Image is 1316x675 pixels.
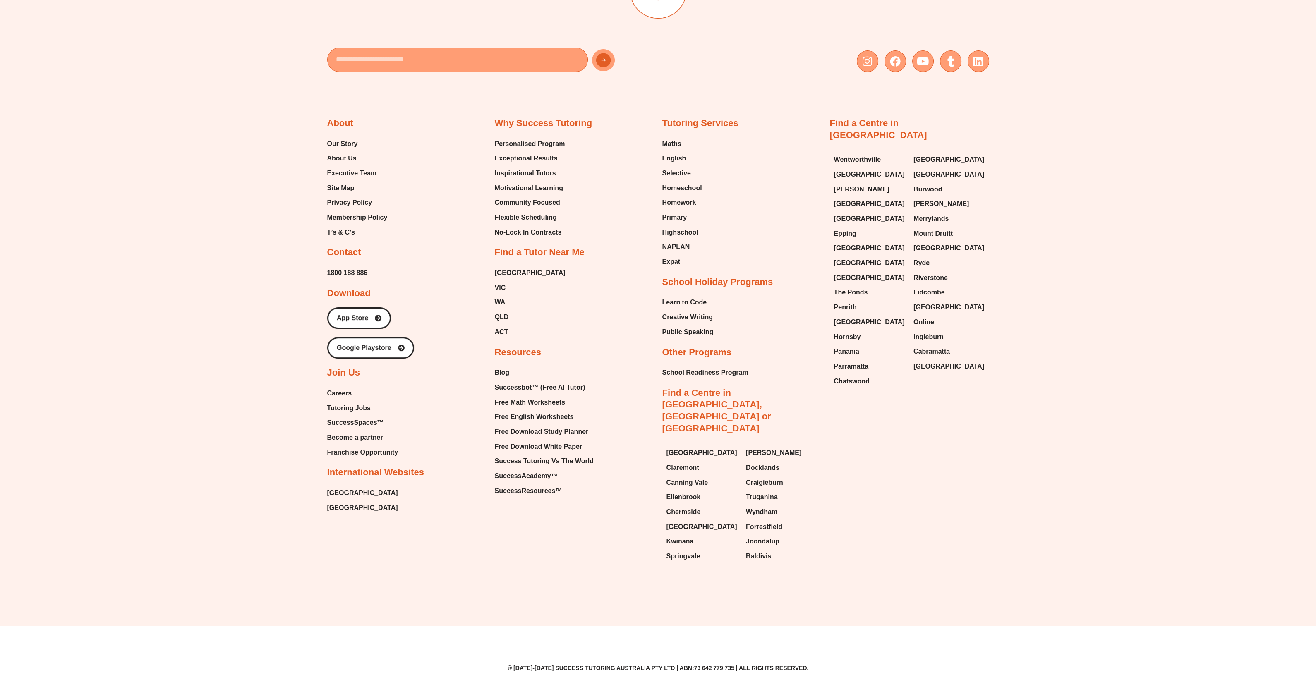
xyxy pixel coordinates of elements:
a: [PERSON_NAME] [746,447,817,459]
span: Inspirational Tutors [495,167,556,180]
a: Success Tutoring Vs The World [495,455,594,467]
a: App Store [327,307,391,329]
span: Careers [327,387,352,400]
a: No-Lock In Contracts [495,226,565,239]
a: Personalised Program [495,138,565,150]
a: Privacy Policy [327,196,388,209]
span: [GEOGRAPHIC_DATA] [913,360,984,373]
span: Craigieburn [746,476,783,489]
a: Wyndham [746,506,817,518]
a: [GEOGRAPHIC_DATA] [327,502,398,514]
span: Canning Vale [666,476,708,489]
a: Panania [834,345,906,358]
iframe: Chat Widget [1178,582,1316,675]
a: Selective [662,167,702,180]
span: Free Download White Paper [495,440,582,453]
span: Privacy Policy [327,196,372,209]
a: [GEOGRAPHIC_DATA] [834,168,906,181]
span: About Us [327,152,357,165]
span: Maths [662,138,681,150]
span: No-Lock In Contracts [495,226,562,239]
span: SuccessResources™ [495,485,562,497]
a: Joondalup [746,535,817,548]
span: Springvale [666,550,700,562]
h2: Tutoring Services [662,117,738,129]
span: Lidcombe [913,286,945,299]
a: Learn to Code [662,296,714,309]
a: [GEOGRAPHIC_DATA] [666,521,738,533]
span: [PERSON_NAME] [834,183,889,196]
a: Canning Vale [666,476,738,489]
a: Inspirational Tutors [495,167,565,180]
a: Tutoring Jobs [327,402,398,414]
span: Public Speaking [662,326,714,338]
span: Creative Writing [662,311,713,323]
span: Epping [834,227,856,240]
a: Burwood [913,183,985,196]
a: [GEOGRAPHIC_DATA] [666,447,738,459]
span: Homeschool [662,182,702,194]
a: Exceptional Results [495,152,565,165]
a: Chermside [666,506,738,518]
span: [GEOGRAPHIC_DATA] [834,316,905,328]
span: ACT [495,326,508,338]
a: [GEOGRAPHIC_DATA] [834,257,906,269]
span: Truganina [746,491,777,503]
span: Expat [662,256,681,268]
span: Wentworthville [834,153,881,166]
a: [GEOGRAPHIC_DATA] [913,301,985,314]
span: Burwood [913,183,942,196]
h2: Join Us [327,367,360,379]
a: About Us [327,152,388,165]
span: Community Focused [495,196,560,209]
a: ACT [495,326,566,338]
h2: About [327,117,354,129]
a: SuccessResources™ [495,485,594,497]
span: Merrylands [913,213,949,225]
span: Motivational Learning [495,182,563,194]
a: Free English Worksheets [495,411,594,423]
span: NAPLAN [662,241,690,253]
a: [GEOGRAPHIC_DATA] [327,487,398,499]
span: [GEOGRAPHIC_DATA] [666,447,737,459]
span: QLD [495,311,509,323]
span: Exceptional Results [495,152,558,165]
a: Expat [662,256,702,268]
a: Become a partner [327,431,398,444]
h2: Download [327,287,371,299]
a: Maths [662,138,702,150]
a: Riverstone [913,272,985,284]
span: Riverstone [913,272,948,284]
a: The Ponds [834,286,906,299]
span: Blog [495,366,510,379]
a: SuccessAcademy™ [495,470,594,482]
span: [PERSON_NAME] [746,447,801,459]
span: SuccessSpaces™ [327,416,384,429]
a: [PERSON_NAME] [913,198,985,210]
a: 1800 188 886 [327,267,368,279]
span: Membership Policy [327,211,388,224]
a: Parramatta [834,360,906,373]
a: Hornsby [834,331,906,343]
span: T’s & C’s [327,226,355,239]
a: Franchise Opportunity [327,446,398,459]
span: Executive Team [327,167,377,180]
a: [GEOGRAPHIC_DATA] [834,198,906,210]
a: Ryde [913,257,985,269]
span: Our Story [327,138,358,150]
a: Wentworthville [834,153,906,166]
a: Free Download White Paper [495,440,594,453]
a: WA [495,296,566,309]
a: [PERSON_NAME] [834,183,906,196]
a: [GEOGRAPHIC_DATA] [913,242,985,254]
a: Cabramatta [913,345,985,358]
a: [GEOGRAPHIC_DATA] [834,242,906,254]
a: Successbot™ (Free AI Tutor) [495,381,594,394]
span: [GEOGRAPHIC_DATA] [913,242,984,254]
a: Our Story [327,138,388,150]
span: Wyndham [746,506,777,518]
